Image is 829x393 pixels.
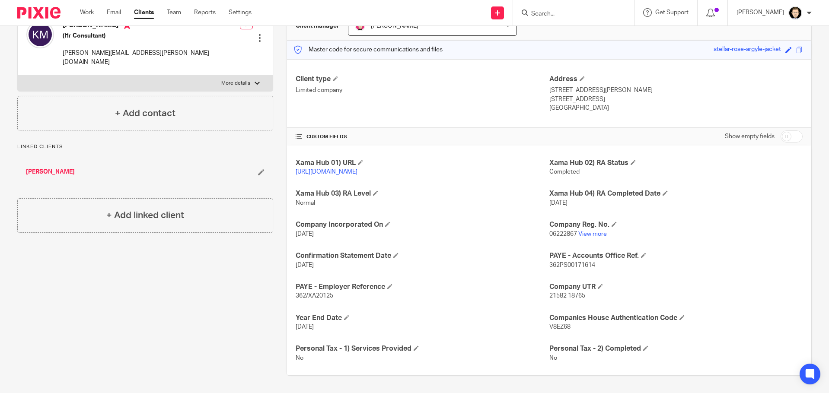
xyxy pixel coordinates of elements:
span: 21582 18765 [549,293,585,299]
a: Reports [194,8,216,17]
a: [PERSON_NAME] [26,168,75,176]
h4: Company Incorporated On [296,220,549,229]
p: Linked clients [17,143,273,150]
a: Work [80,8,94,17]
h4: Confirmation Statement Date [296,251,549,260]
a: Clients [134,8,154,17]
h4: [PERSON_NAME] [63,21,240,32]
img: Pixie [17,7,61,19]
a: Team [167,8,181,17]
h4: Year End Date [296,314,549,323]
h4: PAYE - Employer Reference [296,282,549,292]
span: [DATE] [296,324,314,330]
h4: Personal Tax - 2) Completed [549,344,803,353]
h4: Companies House Authentication Code [549,314,803,323]
input: Search [530,10,608,18]
h4: Address [549,75,803,84]
h4: Company UTR [549,282,803,292]
span: 06222867 [549,231,577,237]
p: [PERSON_NAME][EMAIL_ADDRESS][PERSON_NAME][DOMAIN_NAME] [63,49,240,67]
span: 362PS00171614 [549,262,595,268]
label: Show empty fields [725,132,775,141]
h4: PAYE - Accounts Office Ref. [549,251,803,260]
p: [STREET_ADDRESS][PERSON_NAME] [549,86,803,95]
span: Completed [549,169,580,175]
h4: Personal Tax - 1) Services Provided [296,344,549,353]
h5: (Hr Consultant) [63,32,240,40]
span: No [296,355,303,361]
a: Settings [229,8,252,17]
h4: CUSTOM FIELDS [296,133,549,140]
span: Normal [296,200,315,206]
span: No [549,355,557,361]
p: [GEOGRAPHIC_DATA] [549,104,803,112]
h4: Xama Hub 03) RA Level [296,189,549,198]
p: [STREET_ADDRESS] [549,95,803,104]
span: Get Support [655,10,689,16]
p: Limited company [296,86,549,95]
a: View more [578,231,607,237]
a: [URL][DOMAIN_NAME] [296,169,357,175]
p: Master code for secure communications and files [293,45,443,54]
img: svg%3E [26,21,54,48]
p: [PERSON_NAME] [737,8,784,17]
img: DavidBlack.format_png.resize_200x.png [788,6,802,20]
div: stellar-rose-argyle-jacket [714,45,781,55]
span: [DATE] [296,231,314,237]
p: More details [221,80,250,87]
h4: + Add linked client [106,209,184,222]
span: 362/XA20125 [296,293,333,299]
h3: Client manager [296,22,339,30]
h4: Client type [296,75,549,84]
a: Email [107,8,121,17]
span: [DATE] [296,262,314,268]
h4: + Add contact [115,107,175,120]
h4: Xama Hub 02) RA Status [549,158,803,168]
span: V8EZ68 [549,324,571,330]
span: [DATE] [549,200,568,206]
span: [PERSON_NAME] [371,23,418,29]
img: Bradley%20-%20Pink.png [355,21,365,31]
h4: Xama Hub 01) URL [296,158,549,168]
h4: Xama Hub 04) RA Completed Date [549,189,803,198]
h4: Company Reg. No. [549,220,803,229]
